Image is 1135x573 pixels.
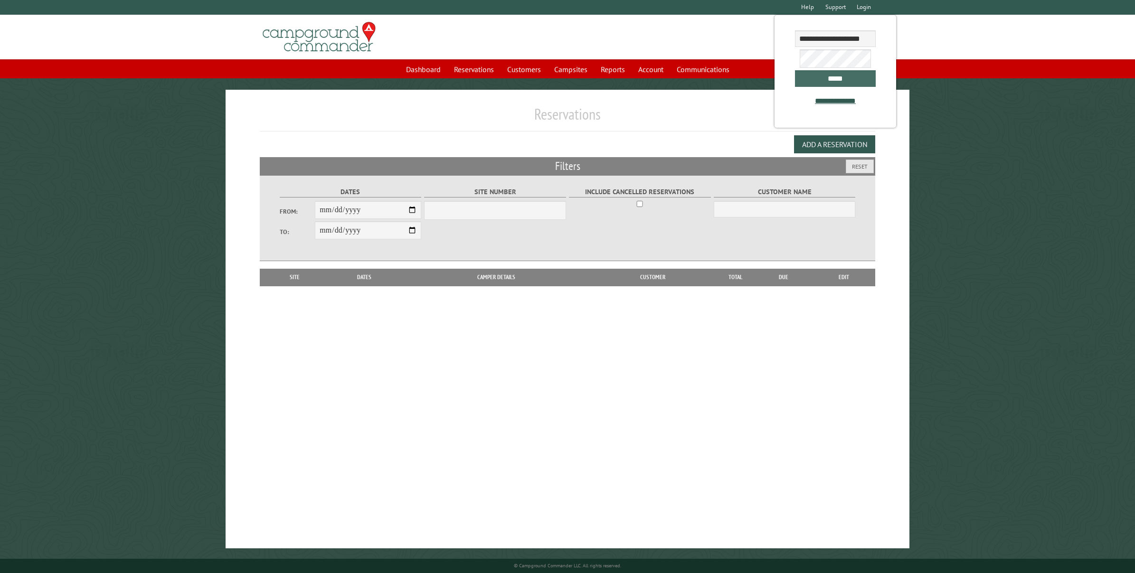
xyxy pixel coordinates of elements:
button: Add a Reservation [794,135,875,153]
a: Reports [595,60,631,78]
label: Dates [280,187,421,197]
a: Dashboard [400,60,446,78]
th: Customer [589,269,717,286]
a: Account [633,60,669,78]
label: Site Number [424,187,566,197]
small: © Campground Commander LLC. All rights reserved. [514,563,621,569]
a: Campsites [549,60,593,78]
th: Edit [813,269,876,286]
label: To: [280,227,315,236]
h2: Filters [260,157,876,175]
label: From: [280,207,315,216]
th: Camper Details [404,269,589,286]
label: Customer Name [714,187,855,197]
img: Campground Commander [260,19,378,56]
label: Include Cancelled Reservations [569,187,710,197]
th: Total [717,269,755,286]
th: Site [265,269,325,286]
th: Due [755,269,813,286]
a: Communications [671,60,735,78]
button: Reset [846,160,874,173]
a: Reservations [448,60,500,78]
th: Dates [325,269,404,286]
h1: Reservations [260,105,876,131]
a: Customers [501,60,547,78]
